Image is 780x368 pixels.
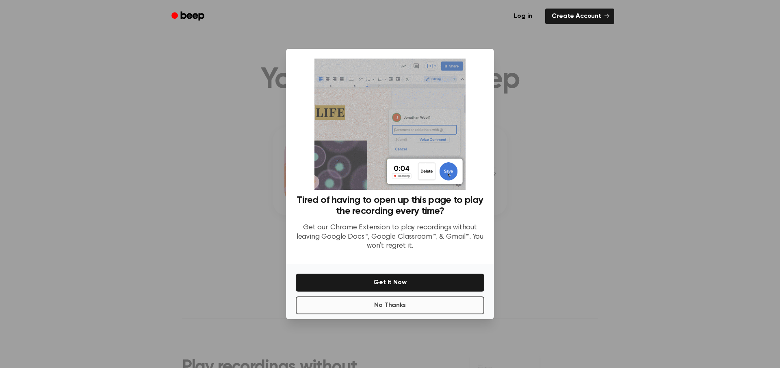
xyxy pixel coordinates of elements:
[296,223,484,251] p: Get our Chrome Extension to play recordings without leaving Google Docs™, Google Classroom™, & Gm...
[296,296,484,314] button: No Thanks
[506,7,540,26] a: Log in
[314,59,465,190] img: Beep extension in action
[296,274,484,292] button: Get It Now
[166,9,212,24] a: Beep
[545,9,614,24] a: Create Account
[296,195,484,217] h3: Tired of having to open up this page to play the recording every time?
